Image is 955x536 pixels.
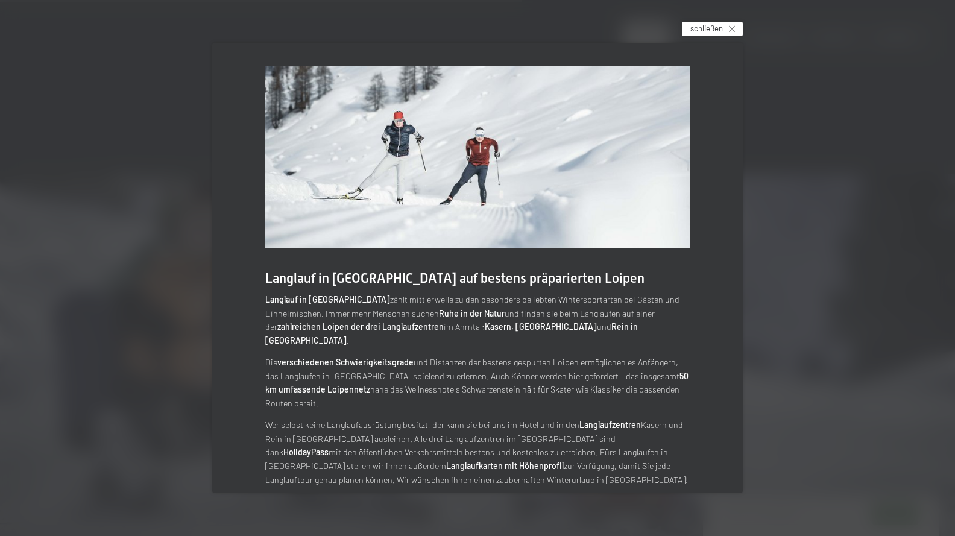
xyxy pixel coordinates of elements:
strong: Ruhe in der Natur [439,308,505,318]
strong: Kasern, [GEOGRAPHIC_DATA] [485,321,597,332]
p: Wer selbst keine Langlaufausrüstung besitzt, der kann sie bei uns im Hotel und in den Kasern und ... [265,418,690,487]
strong: Langlauf in [GEOGRAPHIC_DATA] [265,294,390,304]
strong: Langlaufkarten mit Höhenprofil [446,461,564,471]
strong: zahlreichen Loipen der drei Langlaufzentren [277,321,444,332]
strong: verschiedenen Schwierigkeitsgrade [277,357,414,367]
span: schließen [690,23,723,34]
strong: HolidayPass [283,447,329,457]
img: Winterurlaub in Südtirol – Wellnesshotel Schwarzenstein [265,66,690,248]
p: zählt mittlerweile zu den besonders beliebten Wintersportarten bei Gästen und Einheimischen. Imme... [265,293,690,347]
span: Langlauf in [GEOGRAPHIC_DATA] auf bestens präparierten Loipen [265,271,645,286]
p: Die und Distanzen der bestens gespurten Loipen ermöglichen es Anfängern, das Langlaufen in [GEOGR... [265,356,690,410]
strong: Rein in [GEOGRAPHIC_DATA] [265,321,638,345]
strong: Langlaufzentren [579,420,641,430]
